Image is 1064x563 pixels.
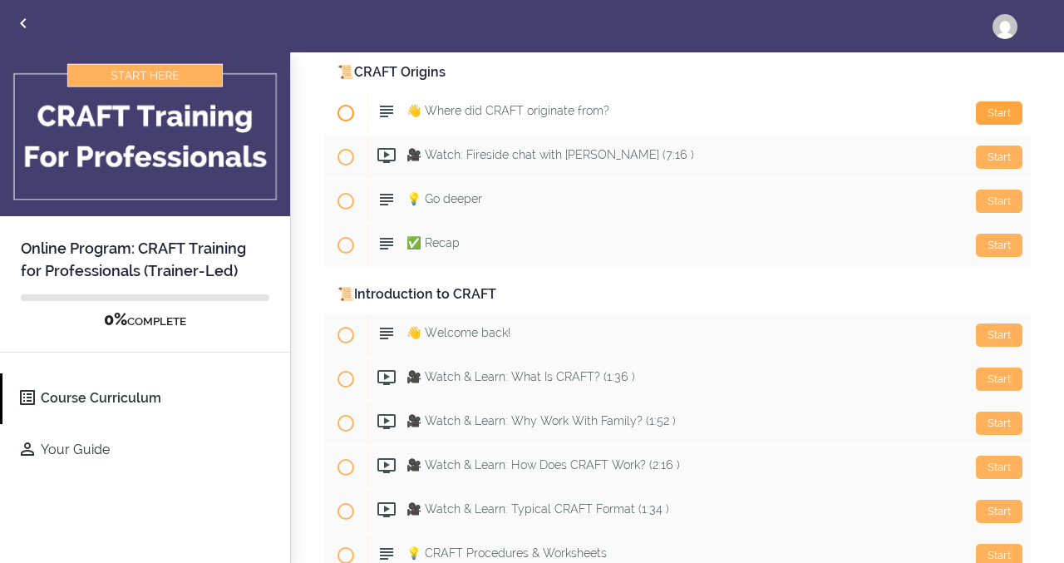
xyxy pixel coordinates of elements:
[406,414,676,427] span: 🎥 Watch & Learn: Why Work With Family? (1:52 )
[406,458,680,472] span: 🎥 Watch & Learn: How Does CRAFT Work? (2:16 )
[993,14,1017,39] img: jwhaley@discoverynj.org
[976,412,1022,435] div: Start
[406,236,460,249] span: ✅ Recap
[406,104,609,117] span: 👋 Where did CRAFT originate from?
[406,326,510,339] span: 👋 Welcome back!
[406,370,635,383] span: 🎥 Watch & Learn: What Is CRAFT? (1:36 )
[21,309,269,331] div: COMPLETE
[324,446,1031,489] a: Start 🎥 Watch & Learn: How Does CRAFT Work? (2:16 )
[1,1,46,50] a: Back to courses
[324,314,1031,357] a: Start 👋 Welcome back!
[406,148,694,161] span: 🎥 Watch: Fireside chat with [PERSON_NAME] (7:16 )
[976,500,1022,523] div: Start
[13,13,33,33] svg: Back to courses
[976,368,1022,391] div: Start
[976,101,1022,125] div: Start
[976,456,1022,479] div: Start
[976,234,1022,257] div: Start
[406,502,669,516] span: 🎥 Watch & Learn: Typical CRAFT Format (1:34 )
[2,373,290,424] a: Course Curriculum
[324,276,1031,314] div: 📜Introduction to CRAFT
[406,192,482,205] span: 💡 Go deeper
[324,490,1031,533] a: Start 🎥 Watch & Learn: Typical CRAFT Format (1:34 )
[324,358,1031,401] a: Start 🎥 Watch & Learn: What Is CRAFT? (1:36 )
[976,190,1022,213] div: Start
[976,146,1022,169] div: Start
[324,224,1031,267] a: Start ✅ Recap
[324,136,1031,179] a: Start 🎥 Watch: Fireside chat with [PERSON_NAME] (7:16 )
[324,180,1031,223] a: Start 💡 Go deeper
[406,546,607,560] span: 💡 CRAFT Procedures & Worksheets
[104,309,127,329] span: 0%
[324,54,1031,91] div: 📜CRAFT Origins
[324,402,1031,445] a: Start 🎥 Watch & Learn: Why Work With Family? (1:52 )
[976,323,1022,347] div: Start
[324,91,1031,135] a: Start 👋 Where did CRAFT originate from?
[2,425,290,476] a: Your Guide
